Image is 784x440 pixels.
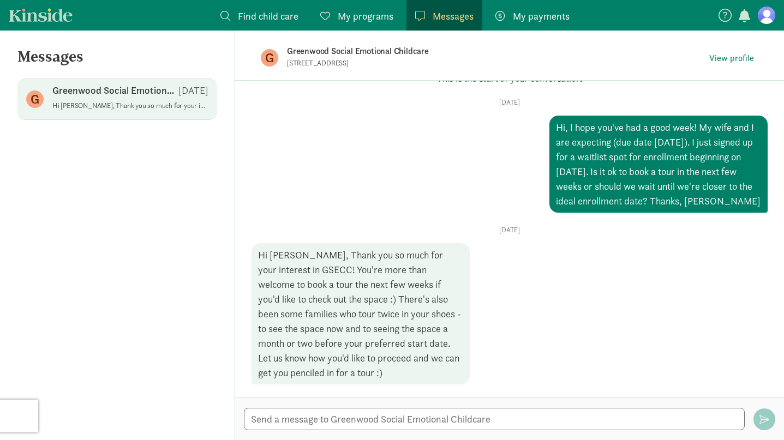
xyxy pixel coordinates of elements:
[52,84,178,97] p: Greenwood Social Emotional Childcare
[513,9,570,23] span: My payments
[287,59,554,68] p: [STREET_ADDRESS]
[705,50,758,66] a: View profile
[549,116,768,213] div: Hi, I hope you've had a good week! My wife and I are expecting (due date [DATE]). I just signed u...
[709,52,754,65] span: View profile
[705,51,758,66] button: View profile
[52,101,208,110] p: Hi [PERSON_NAME], Thank you so much for your interest in GSECC! You're more than welcome to book ...
[252,226,768,234] p: [DATE]
[9,8,73,22] a: Kinside
[252,243,470,384] div: Hi [PERSON_NAME], Thank you so much for your interest in GSECC! You're more than welcome to book ...
[287,44,631,59] p: Greenwood Social Emotional Childcare
[252,98,768,107] p: [DATE]
[261,49,278,67] figure: G
[26,91,44,108] figure: G
[178,84,208,97] p: [DATE]
[338,9,393,23] span: My programs
[238,9,298,23] span: Find child care
[433,9,474,23] span: Messages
